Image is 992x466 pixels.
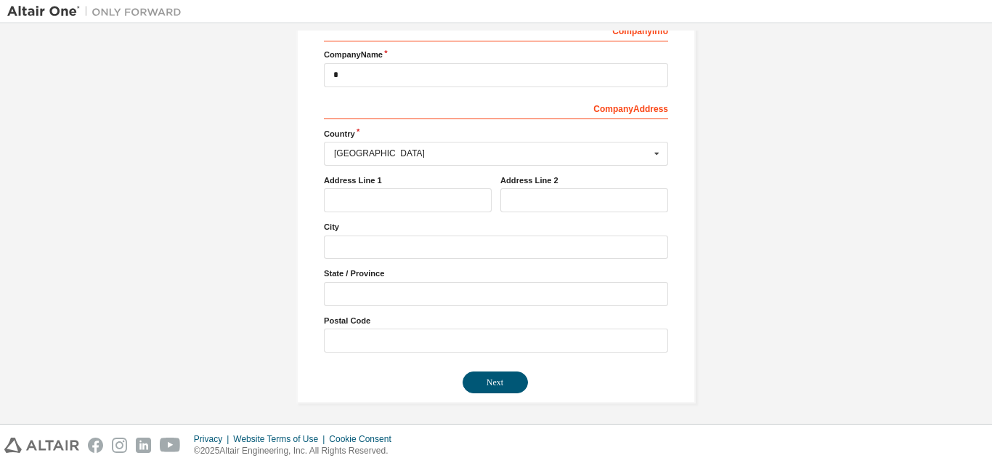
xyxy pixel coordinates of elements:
label: Company Name [324,49,668,60]
img: altair_logo.svg [4,438,79,453]
div: Website Terms of Use [233,433,329,445]
div: Company Address [324,96,668,119]
label: Address Line 2 [500,174,668,186]
label: Address Line 1 [324,174,492,186]
div: Company Info [324,18,668,41]
div: [GEOGRAPHIC_DATA] [334,149,650,158]
img: instagram.svg [112,438,127,453]
label: State / Province [324,268,668,279]
button: Next [463,371,528,393]
label: City [324,221,668,233]
div: Privacy [194,433,233,445]
label: Postal Code [324,315,668,326]
p: © 2025 Altair Engineering, Inc. All Rights Reserved. [194,445,400,457]
div: Cookie Consent [329,433,399,445]
img: Altair One [7,4,189,19]
label: Country [324,128,668,140]
img: youtube.svg [160,438,181,453]
img: linkedin.svg [136,438,151,453]
img: facebook.svg [88,438,103,453]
